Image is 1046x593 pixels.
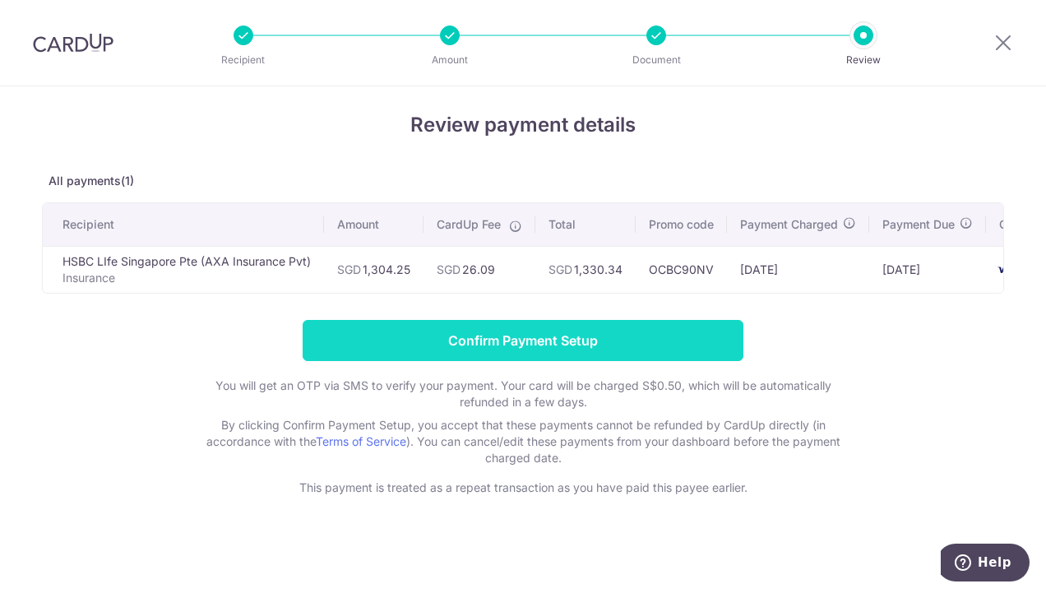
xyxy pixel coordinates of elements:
[337,262,361,276] span: SGD
[194,378,852,410] p: You will get an OTP via SMS to verify your payment. Your card will be charged S$0.50, which will ...
[324,203,423,246] th: Amount
[62,270,311,286] p: Insurance
[324,246,423,293] td: 1,304.25
[389,52,511,68] p: Amount
[991,260,1024,280] img: <span class="translation_missing" title="translation missing: en.account_steps.new_confirm_form.b...
[882,216,955,233] span: Payment Due
[636,246,727,293] td: OCBC90NV
[303,320,743,361] input: Confirm Payment Setup
[727,246,869,293] td: [DATE]
[33,33,113,53] img: CardUp
[437,216,501,233] span: CardUp Fee
[43,246,324,293] td: HSBC LIfe Singapore Pte (AXA Insurance Pvt)
[42,173,1004,189] p: All payments(1)
[194,417,852,466] p: By clicking Confirm Payment Setup, you accept that these payments cannot be refunded by CardUp di...
[740,216,838,233] span: Payment Charged
[437,262,461,276] span: SGD
[194,479,852,496] p: This payment is treated as a repeat transaction as you have paid this payee earlier.
[316,434,406,448] a: Terms of Service
[43,203,324,246] th: Recipient
[535,246,636,293] td: 1,330.34
[42,110,1004,140] h4: Review payment details
[548,262,572,276] span: SGD
[535,203,636,246] th: Total
[869,246,986,293] td: [DATE]
[183,52,304,68] p: Recipient
[803,52,924,68] p: Review
[941,544,1030,585] iframe: Opens a widget where you can find more information
[595,52,717,68] p: Document
[423,246,535,293] td: 26.09
[636,203,727,246] th: Promo code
